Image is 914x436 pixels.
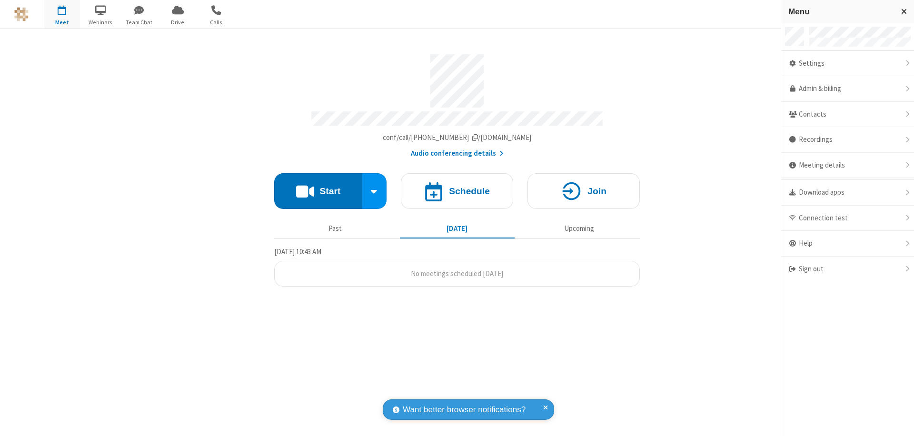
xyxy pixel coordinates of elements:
h4: Start [319,187,340,196]
button: Join [527,173,640,209]
div: Contacts [781,102,914,128]
div: Recordings [781,127,914,153]
div: Settings [781,51,914,77]
button: Schedule [401,173,513,209]
button: Upcoming [522,219,636,238]
button: Past [278,219,393,238]
span: Drive [160,18,196,27]
button: Audio conferencing details [411,148,504,159]
span: Want better browser notifications? [403,404,526,416]
h3: Menu [788,7,893,16]
button: Copy my meeting room linkCopy my meeting room link [383,132,532,143]
div: Connection test [781,206,914,231]
span: Team Chat [121,18,157,27]
h4: Schedule [449,187,490,196]
a: Admin & billing [781,76,914,102]
div: Help [781,231,914,257]
button: [DATE] [400,219,515,238]
span: Meet [44,18,80,27]
span: Copy my meeting room link [383,133,532,142]
span: Calls [199,18,234,27]
div: Start conference options [362,173,387,209]
span: No meetings scheduled [DATE] [411,269,503,278]
h4: Join [587,187,606,196]
section: Today's Meetings [274,246,640,287]
section: Account details [274,47,640,159]
div: Download apps [781,180,914,206]
div: Meeting details [781,153,914,178]
button: Start [274,173,362,209]
span: [DATE] 10:43 AM [274,247,321,256]
span: Webinars [83,18,119,27]
div: Sign out [781,257,914,282]
img: QA Selenium DO NOT DELETE OR CHANGE [14,7,29,21]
